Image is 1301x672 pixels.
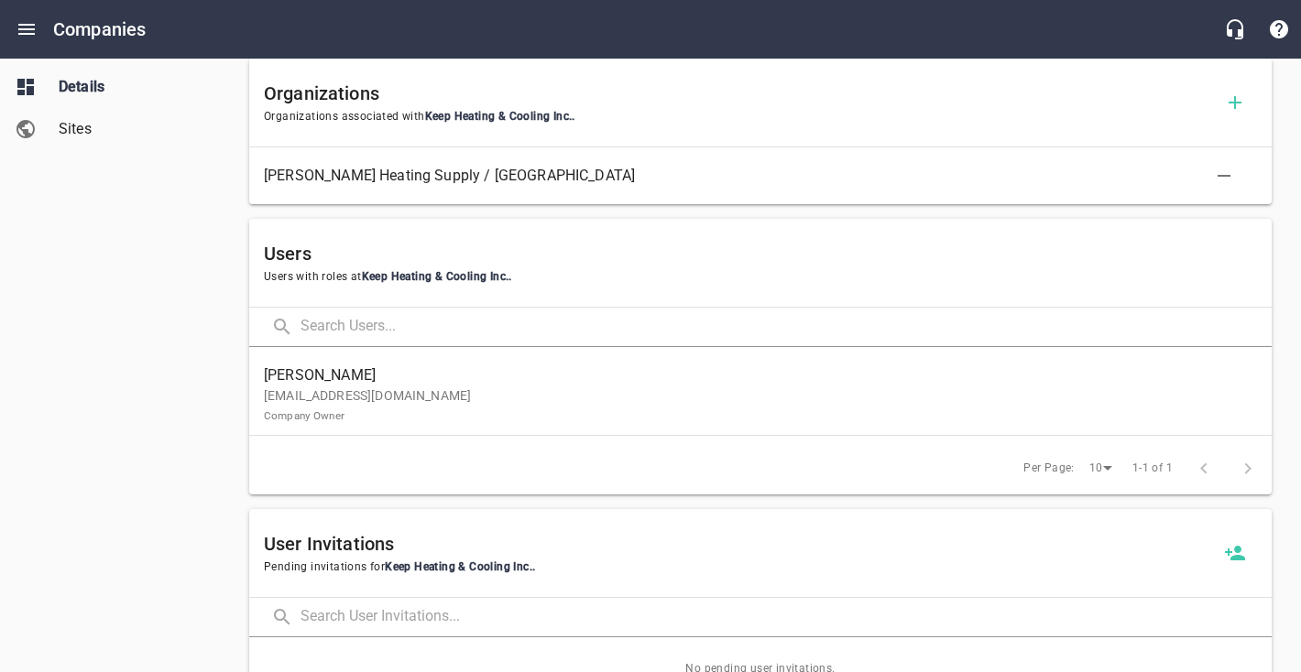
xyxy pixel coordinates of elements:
span: Organizations associated with [264,108,1213,126]
h6: Organizations [264,79,1213,108]
h6: Companies [53,15,146,44]
span: 1-1 of 1 [1132,460,1173,478]
h6: Users [264,239,1257,268]
a: [PERSON_NAME][EMAIL_ADDRESS][DOMAIN_NAME]Company Owner [249,354,1272,435]
a: Invite a new user to Keep Heating & Cooling Inc. [1213,531,1257,575]
span: Sites [59,118,198,140]
div: 10 [1082,456,1119,481]
input: Search Users... [301,308,1272,347]
button: Support Portal [1257,7,1301,51]
h6: User Invitations [264,529,1213,558]
span: Pending invitations for [264,558,1213,577]
span: [PERSON_NAME] [264,364,1242,386]
span: Keep Heating & Cooling Inc. . [362,270,512,283]
span: [PERSON_NAME] Heating Supply / [GEOGRAPHIC_DATA] [264,165,1228,187]
small: Company Owner [264,409,344,422]
span: Per Page: [1023,460,1075,478]
button: Delete Association [1202,154,1246,198]
button: Live Chat [1213,7,1257,51]
button: Add Organization [1213,81,1257,125]
input: Search User Invitations... [301,598,1272,637]
span: Details [59,76,198,98]
p: [EMAIL_ADDRESS][DOMAIN_NAME] [264,386,1242,425]
span: Users with roles at [264,268,1257,287]
span: Keep Heating & Cooling Inc. . [385,560,535,573]
button: Open drawer [5,7,49,51]
span: Keep Heating & Cooling Inc. . [425,110,575,123]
